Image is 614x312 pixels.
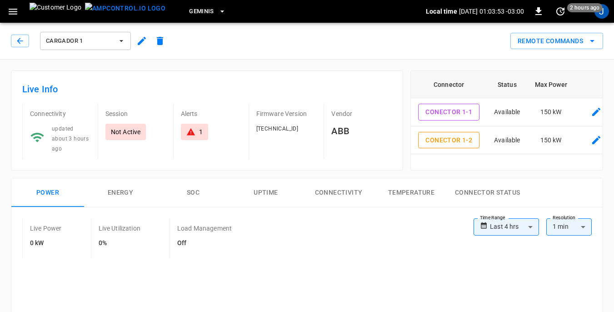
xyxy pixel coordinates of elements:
span: [TECHNICAL_ID] [256,126,299,132]
span: Cargador 1 [46,36,113,46]
button: Conector 1-2 [418,132,479,149]
label: Time Range [480,214,505,221]
td: Available [487,126,527,155]
h6: Live Info [22,82,392,96]
label: Resolution [553,214,575,221]
button: Energy [84,178,157,207]
p: [DATE] 01:03:53 -03:00 [459,7,524,16]
span: 2 hours ago [567,3,603,12]
p: Alerts [181,109,241,118]
td: 150 kW [528,154,574,182]
button: set refresh interval [553,4,568,19]
button: Connector Status [448,178,527,207]
button: Power [11,178,84,207]
h6: ABB [331,124,392,138]
p: Connectivity [30,109,90,118]
td: Finishing [487,154,527,182]
span: Geminis [189,6,214,17]
td: Available [487,98,527,126]
div: profile-icon [594,4,609,19]
p: Live Power [30,224,62,233]
button: Connectivity [302,178,375,207]
td: 150 kW [528,126,574,155]
p: Load Management [177,224,232,233]
div: Last 4 hrs [490,218,539,236]
button: Uptime [230,178,302,207]
h6: Off [177,238,232,248]
p: Live Utilization [99,224,140,233]
div: 1 min [546,218,592,236]
span: updated about 3 hours ago [52,126,89,152]
th: Status [487,71,527,98]
img: Customer Logo [30,3,81,20]
button: SOC [157,178,230,207]
button: Geminis [185,3,230,20]
p: Session [105,109,166,118]
button: Remote Commands [510,33,603,50]
p: Local time [426,7,457,16]
p: Vendor [331,109,392,118]
th: Max Power [528,71,574,98]
h6: 0% [99,238,140,248]
th: Connector [411,71,487,98]
td: 150 kW [528,98,574,126]
img: ampcontrol.io logo [85,3,165,14]
h6: 0 kW [30,238,62,248]
p: Not Active [111,127,141,136]
button: Temperature [375,178,448,207]
p: Firmware Version [256,109,317,118]
div: 1 [199,127,203,136]
div: remote commands options [510,33,603,50]
button: Conector 1-1 [418,104,479,121]
button: Cargador 1 [40,32,131,50]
